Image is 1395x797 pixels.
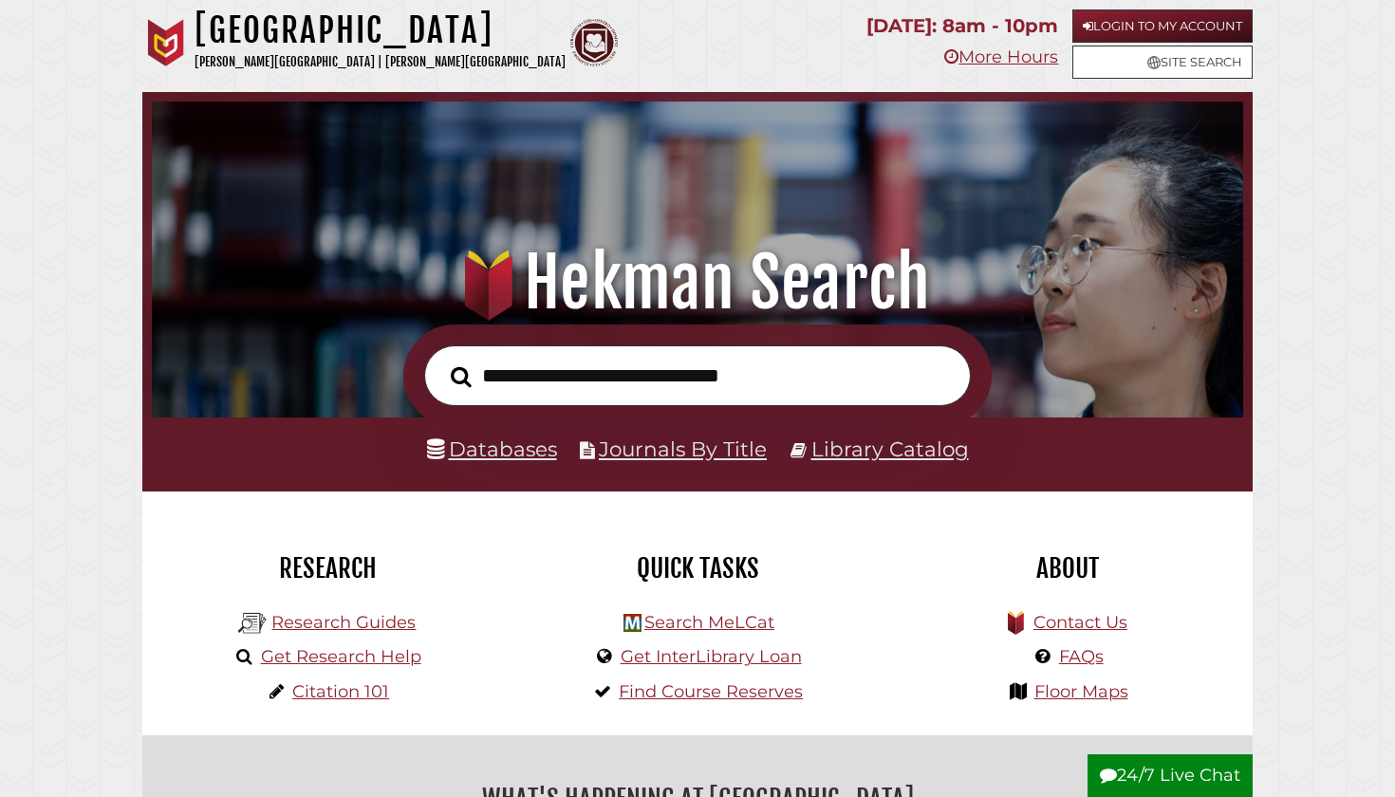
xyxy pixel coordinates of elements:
img: Hekman Library Logo [238,609,267,638]
h1: [GEOGRAPHIC_DATA] [195,9,566,51]
a: Find Course Reserves [619,681,803,702]
h2: Quick Tasks [527,552,868,584]
a: Site Search [1072,46,1253,79]
h1: Hekman Search [173,241,1222,324]
a: Journals By Title [599,436,767,461]
a: Floor Maps [1034,681,1128,702]
a: Get Research Help [261,646,421,667]
img: Calvin University [142,19,190,66]
a: Get InterLibrary Loan [621,646,802,667]
img: Hekman Library Logo [623,614,642,632]
a: Databases [427,436,557,461]
h2: Research [157,552,498,584]
a: Research Guides [271,612,416,633]
a: Citation 101 [292,681,389,702]
a: Contact Us [1033,612,1127,633]
button: Search [441,361,481,393]
a: Library Catalog [811,436,969,461]
p: [PERSON_NAME][GEOGRAPHIC_DATA] | [PERSON_NAME][GEOGRAPHIC_DATA] [195,51,566,73]
a: FAQs [1059,646,1104,667]
a: More Hours [944,46,1058,67]
i: Search [451,365,472,388]
h2: About [897,552,1238,584]
p: [DATE]: 8am - 10pm [866,9,1058,43]
a: Login to My Account [1072,9,1253,43]
a: Search MeLCat [644,612,774,633]
img: Calvin Theological Seminary [570,19,618,66]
